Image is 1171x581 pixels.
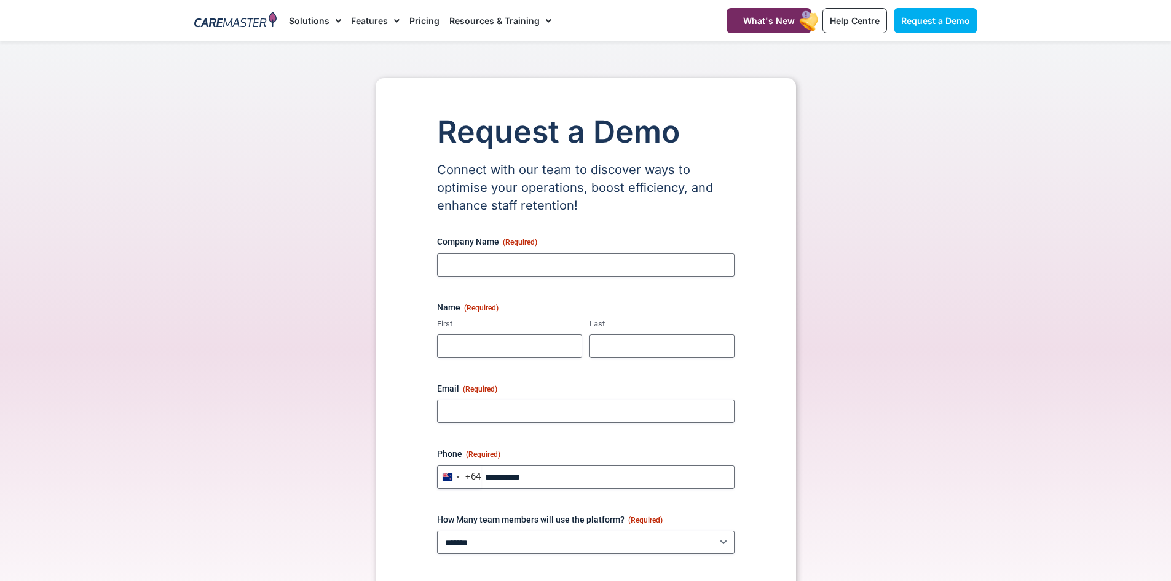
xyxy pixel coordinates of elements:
a: Help Centre [822,8,887,33]
span: What's New [743,15,795,26]
label: Email [437,382,735,395]
h1: Request a Demo [437,115,735,149]
p: Connect with our team to discover ways to optimise your operations, boost efficiency, and enhance... [437,161,735,215]
legend: Name [437,301,499,314]
div: +64 [465,472,481,481]
span: (Required) [628,516,663,524]
label: Last [589,318,735,330]
span: (Required) [463,385,497,393]
span: Request a Demo [901,15,970,26]
label: First [437,318,582,330]
a: Request a Demo [894,8,977,33]
span: (Required) [503,238,537,247]
label: Phone [437,448,735,460]
label: How Many team members will use the platform? [437,513,735,526]
img: CareMaster Logo [194,12,277,30]
span: (Required) [464,304,499,312]
span: (Required) [466,450,500,459]
span: Help Centre [830,15,880,26]
label: Company Name [437,235,735,248]
button: Selected country [438,465,481,489]
a: What's New [727,8,811,33]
